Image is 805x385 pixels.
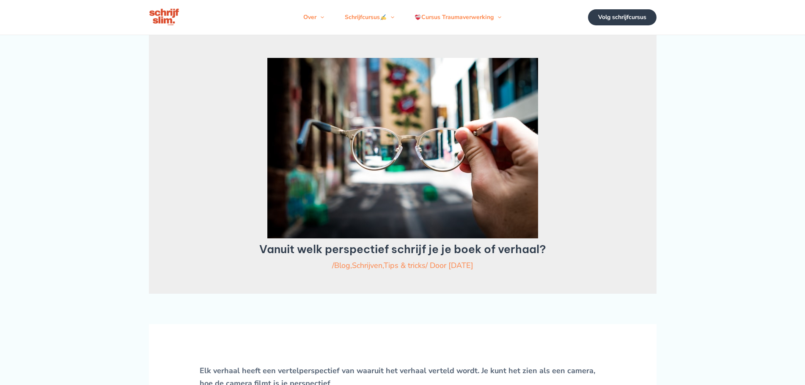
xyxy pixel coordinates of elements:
img: schrijfcursus schrijfslim academy [149,8,180,27]
a: Volg schrijfcursus [588,9,657,25]
nav: Navigatie op de site: Menu [293,5,511,30]
div: / / Door [180,260,625,271]
img: welk vertelpespectief je kiest betekent door wiens ogen je kijkt, ik-perspectief, jij-perspectief... [267,58,538,238]
span: Menu schakelen [494,5,501,30]
a: [DATE] [448,260,473,270]
h1: Vanuit welk perspectief schrijf je je boek of verhaal? [180,243,625,256]
span: , , [334,260,426,270]
img: ✍️ [380,14,386,20]
a: SchrijfcursusMenu schakelen [335,5,404,30]
span: Menu schakelen [387,5,394,30]
span: Menu schakelen [316,5,324,30]
a: OverMenu schakelen [293,5,334,30]
a: Tips & tricks [384,260,426,270]
img: ❤️‍🩹 [415,14,421,20]
a: Schrijven [352,260,382,270]
a: Blog [334,260,350,270]
a: Cursus TraumaverwerkingMenu schakelen [404,5,511,30]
